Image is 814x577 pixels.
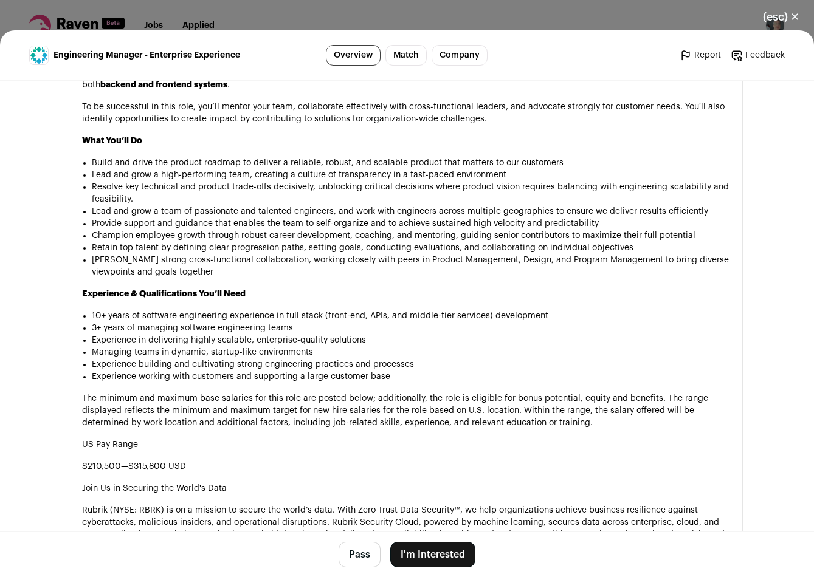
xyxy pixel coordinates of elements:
[748,4,814,30] button: Close modal
[92,322,733,334] li: 3+ years of managing software engineering teams
[92,254,733,278] li: [PERSON_NAME] strong cross-functional collaboration, working closely with peers in Product Manage...
[339,542,381,567] button: Pass
[82,101,733,125] p: To be successful in this role, you’ll mentor your team, collaborate effectively with cross-functi...
[100,81,227,89] strong: backend and frontend systems
[30,46,48,64] img: 2aea2c45b9a2cd1b55e75dd6a3cc37852b225d585f426b4d1dbb2690f8594421.jpg
[53,49,240,61] span: Engineering Manager - Enterprise Experience
[92,169,733,181] li: Lead and grow a high-performing team, creating a culture of transparency in a fast-paced environment
[680,49,721,61] a: Report
[92,205,733,217] li: Lead and grow a team of passionate and talented engineers, and work with engineers across multipl...
[82,504,733,553] p: Rubrik (NYSE: RBRK) is on a mission to secure the world’s data. With Zero Trust Data Security™, w...
[92,230,733,242] li: Champion employee growth through robust career development, coaching, and mentoring, guiding seni...
[92,242,733,254] li: Retain top talent by defining clear progression paths, setting goals, conducting evaluations, and...
[92,181,733,205] li: Resolve key technical and product trade-offs decisively, unblocking critical decisions where prod...
[82,482,733,494] p: Join Us in Securing the World's Data
[82,460,733,473] p: $210,500—$315,800 USD
[92,157,733,169] li: Build and drive the product roadmap to deliver a reliable, robust, and scalable product that matt...
[385,45,427,66] a: Match
[92,217,733,230] li: Provide support and guidance that enables the team to self-organize and to achieve sustained high...
[390,542,475,567] button: I'm Interested
[82,290,246,298] strong: Experience & Qualifications You’ll Need
[92,358,733,370] li: Experience building and cultivating strong engineering practices and processes
[92,346,733,358] li: Managing teams in dynamic, startup-like environments
[82,137,142,145] strong: What You’ll Do
[92,334,733,346] li: Experience in delivering highly scalable, enterprise-quality solutions
[82,392,733,429] p: The minimum and maximum base salaries for this role are posted below; additionally, the role is e...
[731,49,785,61] a: Feedback
[432,45,488,66] a: Company
[326,45,381,66] a: Overview
[82,439,733,451] p: US Pay Range
[92,370,733,383] li: Experience working with customers and supporting a large customer base
[92,310,733,322] li: 10+ years of software engineering experience in full stack (front-end, APIs, and middle-tier serv...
